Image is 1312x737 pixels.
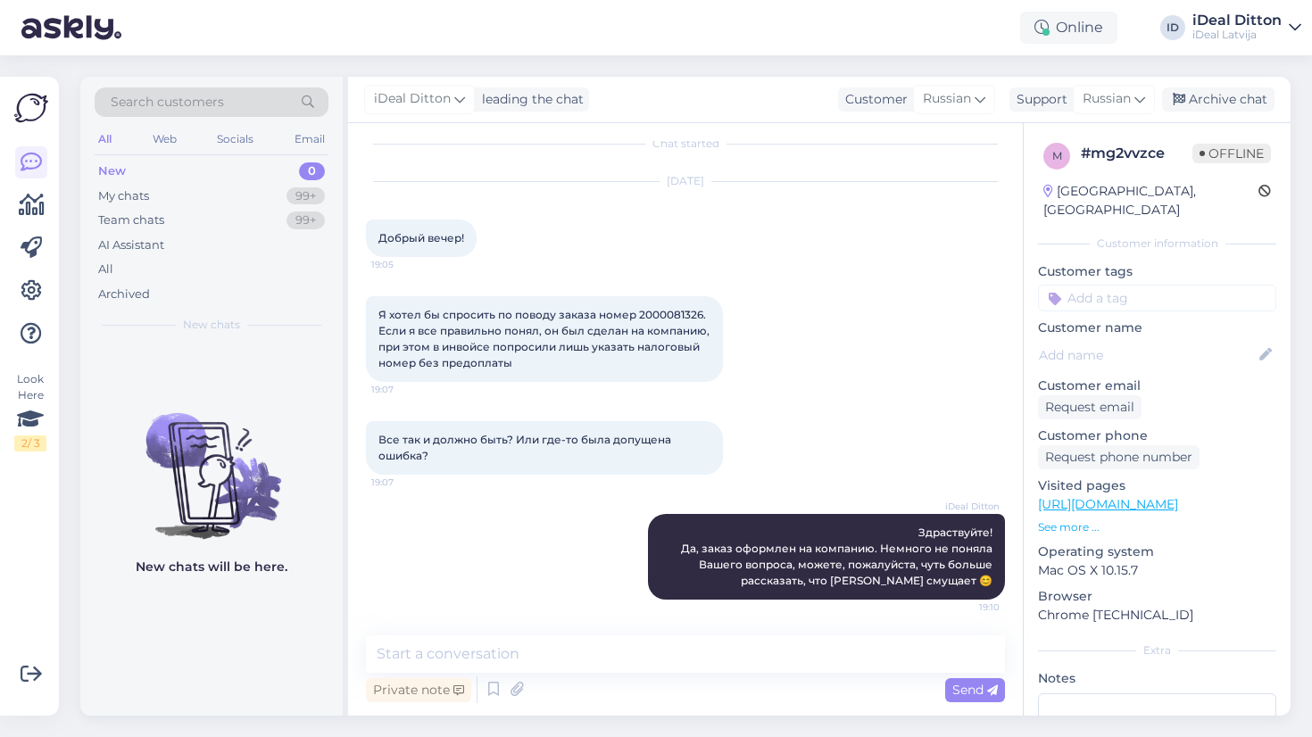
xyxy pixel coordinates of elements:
span: Все так и должно быть? Или где-то была допущена ошибка? [378,433,674,462]
div: iDeal Latvija [1192,28,1282,42]
div: Customer [838,90,908,109]
p: Visited pages [1038,476,1276,495]
div: All [98,261,113,278]
div: Archive chat [1162,87,1275,112]
div: iDeal Ditton [1192,13,1282,28]
div: [DATE] [366,173,1005,189]
img: No chats [80,381,343,542]
div: AI Assistant [98,236,164,254]
p: Customer name [1038,319,1276,337]
p: Customer phone [1038,426,1276,445]
div: # mg2vvzce [1081,143,1192,164]
div: Private note [366,678,471,702]
div: All [95,128,115,151]
span: Search customers [111,93,224,112]
div: My chats [98,187,149,205]
div: 99+ [286,187,325,205]
div: Online [1020,12,1117,44]
a: [URL][DOMAIN_NAME] [1038,496,1178,512]
a: iDeal DittoniDeal Latvija [1192,13,1301,42]
div: Support [1009,90,1067,109]
p: Customer email [1038,377,1276,395]
div: Look Here [14,371,46,451]
div: 2 / 3 [14,435,46,451]
div: Email [291,128,328,151]
p: Browser [1038,587,1276,606]
span: 19:05 [371,258,438,271]
div: [GEOGRAPHIC_DATA], [GEOGRAPHIC_DATA] [1043,182,1258,219]
span: m [1052,149,1062,162]
div: Request phone number [1038,445,1200,469]
input: Add name [1039,345,1256,365]
div: New [98,162,126,180]
span: 19:07 [371,476,438,489]
span: New chats [183,317,240,333]
span: Я хотел бы спросить по поводу заказа номер 2000081326. Если я все правильно понял, он был сделан ... [378,308,712,369]
p: Operating system [1038,542,1276,561]
div: 0 [299,162,325,180]
div: Archived [98,286,150,303]
span: iDeal Ditton [933,500,1000,513]
input: Add a tag [1038,285,1276,311]
p: New chats will be here. [136,558,287,576]
div: ID [1160,15,1185,40]
span: 19:10 [933,600,1000,614]
div: leading the chat [475,90,584,109]
p: Chrome [TECHNICAL_ID] [1038,606,1276,625]
p: Customer tags [1038,262,1276,281]
span: Offline [1192,144,1271,163]
div: Extra [1038,642,1276,658]
div: Team chats [98,211,164,229]
div: Socials [213,128,257,151]
div: 99+ [286,211,325,229]
span: 19:07 [371,383,438,396]
p: Notes [1038,669,1276,688]
div: Request email [1038,395,1142,419]
div: Customer information [1038,236,1276,252]
span: Send [952,682,998,698]
span: iDeal Ditton [374,89,451,109]
span: Russian [923,89,971,109]
span: Добрый вечер! [378,231,464,244]
p: See more ... [1038,519,1276,535]
div: Web [149,128,180,151]
p: Mac OS X 10.15.7 [1038,561,1276,580]
div: Chat started [366,136,1005,152]
span: Russian [1083,89,1131,109]
img: Askly Logo [14,91,48,125]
